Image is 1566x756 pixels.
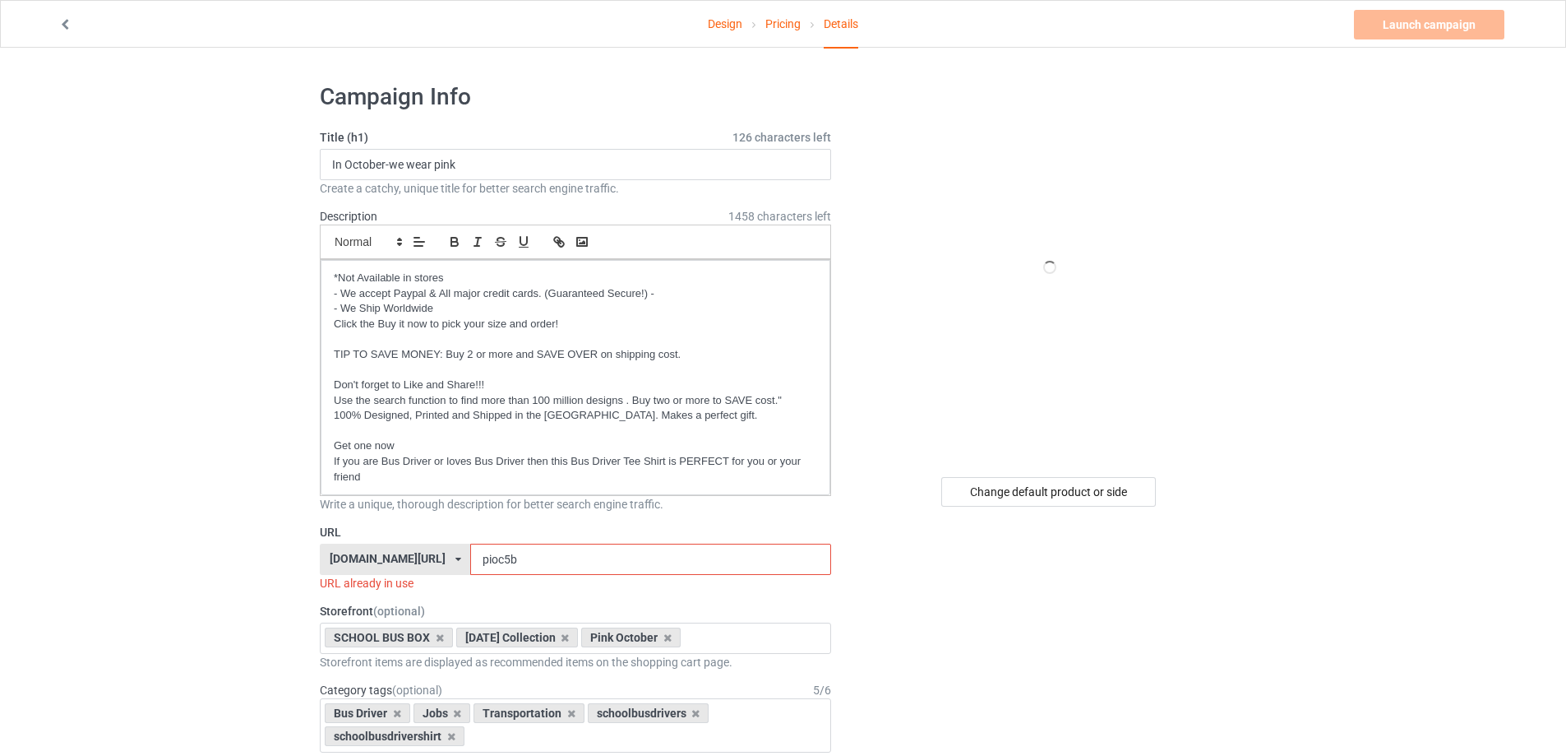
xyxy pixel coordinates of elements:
p: - We accept Paypal & All major credit cards. (Guaranteed Secure!) - [334,286,817,302]
div: SCHOOL BUS BOX [325,628,453,647]
div: Write a unique, thorough description for better search engine traffic. [320,496,831,513]
a: Pricing [765,1,801,47]
label: Description [320,210,377,223]
label: Title (h1) [320,129,831,146]
div: [DATE] Collection [456,628,579,647]
p: Use the search function to find more than 100 million designs . Buy two or more to SAVE cost." [334,393,817,409]
div: URL already in use [320,575,831,591]
div: Transportation [473,703,584,723]
h1: Campaign Info [320,82,831,112]
div: [DOMAIN_NAME][URL] [330,553,446,564]
p: If you are Bus Driver or loves Bus Driver then this Bus Driver Tee Shirt is PERFECT for you or yo... [334,454,817,485]
div: Details [824,1,858,49]
div: Pink October [581,628,681,647]
div: Bus Driver [325,703,410,723]
div: schoolbusdrivers [588,703,709,723]
span: (optional) [392,684,442,697]
label: URL [320,524,831,540]
p: TIP TO SAVE MONEY: Buy 2 or more and SAVE OVER on shipping cost. [334,347,817,363]
p: Click the Buy it now to pick your size and order! [334,317,817,332]
div: schoolbusdrivershirt [325,726,464,746]
p: *Not Available in stores [334,271,817,286]
a: Design [708,1,742,47]
span: 1458 characters left [728,208,831,225]
div: Jobs [413,703,471,723]
div: Storefront items are displayed as recommended items on the shopping cart page. [320,654,831,670]
span: 126 characters left [732,129,831,146]
p: - We Ship Worldwide [334,301,817,317]
div: Change default product or side [941,477,1156,507]
p: Don't forget to Like and Share!!! [334,378,817,393]
label: Category tags [320,682,442,698]
label: Storefront [320,603,831,619]
p: Get one now [334,438,817,454]
p: 100% Designed, Printed and Shipped in the [GEOGRAPHIC_DATA]. Makes a perfect gift. [334,408,817,424]
div: Create a catchy, unique title for better search engine traffic. [320,180,831,197]
span: (optional) [373,605,425,618]
div: 5 / 6 [813,682,831,698]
